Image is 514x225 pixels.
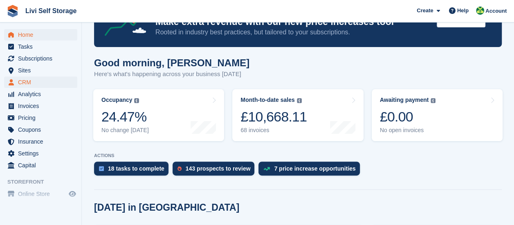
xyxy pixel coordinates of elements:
[431,98,435,103] img: icon-info-grey-7440780725fd019a000dd9b08b2336e03edf1995a4989e88bcd33f0948082b44.svg
[177,166,182,171] img: prospect-51fa495bee0391a8d652442698ab0144808aea92771e9ea1ae160a38d050c398.svg
[240,108,307,125] div: £10,668.11
[18,112,67,124] span: Pricing
[18,136,67,147] span: Insurance
[18,188,67,200] span: Online Store
[101,97,132,103] div: Occupancy
[18,160,67,171] span: Capital
[232,89,363,141] a: Month-to-date sales £10,668.11 68 invoices
[108,165,164,172] div: 18 tasks to complete
[18,41,67,52] span: Tasks
[297,98,302,103] img: icon-info-grey-7440780725fd019a000dd9b08b2336e03edf1995a4989e88bcd33f0948082b44.svg
[380,127,436,134] div: No open invoices
[18,88,67,100] span: Analytics
[4,41,77,52] a: menu
[4,160,77,171] a: menu
[7,5,19,17] img: stora-icon-8386f47178a22dfd0bd8f6a31ec36ba5ce8667c1dd55bd0f319d3a0aa187defe.svg
[4,65,77,76] a: menu
[18,53,67,64] span: Subscriptions
[4,124,77,135] a: menu
[4,76,77,88] a: menu
[67,189,77,199] a: Preview store
[101,127,149,134] div: No change [DATE]
[240,127,307,134] div: 68 invoices
[240,97,294,103] div: Month-to-date sales
[476,7,484,15] img: Alex Handyside
[18,148,67,159] span: Settings
[173,162,259,180] a: 143 prospects to review
[18,100,67,112] span: Invoices
[18,76,67,88] span: CRM
[4,88,77,100] a: menu
[18,29,67,40] span: Home
[155,28,430,37] p: Rooted in industry best practices, but tailored to your subscriptions.
[18,65,67,76] span: Sites
[4,53,77,64] a: menu
[457,7,469,15] span: Help
[94,70,249,79] p: Here's what's happening across your business [DATE]
[99,166,104,171] img: task-75834270c22a3079a89374b754ae025e5fb1db73e45f91037f5363f120a921f8.svg
[417,7,433,15] span: Create
[22,4,80,18] a: Livi Self Storage
[186,165,251,172] div: 143 prospects to review
[4,148,77,159] a: menu
[4,29,77,40] a: menu
[4,136,77,147] a: menu
[94,162,173,180] a: 18 tasks to complete
[263,167,270,171] img: price_increase_opportunities-93ffe204e8149a01c8c9dc8f82e8f89637d9d84a8eef4429ea346261dce0b2c0.svg
[134,98,139,103] img: icon-info-grey-7440780725fd019a000dd9b08b2336e03edf1995a4989e88bcd33f0948082b44.svg
[274,165,355,172] div: 7 price increase opportunities
[7,178,81,186] span: Storefront
[485,7,507,15] span: Account
[18,124,67,135] span: Coupons
[372,89,503,141] a: Awaiting payment £0.00 No open invoices
[93,89,224,141] a: Occupancy 24.47% No change [DATE]
[258,162,364,180] a: 7 price increase opportunities
[4,100,77,112] a: menu
[380,97,429,103] div: Awaiting payment
[94,153,502,158] p: ACTIONS
[4,188,77,200] a: menu
[94,57,249,68] h1: Good morning, [PERSON_NAME]
[4,112,77,124] a: menu
[101,108,149,125] div: 24.47%
[94,202,239,213] h2: [DATE] in [GEOGRAPHIC_DATA]
[380,108,436,125] div: £0.00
